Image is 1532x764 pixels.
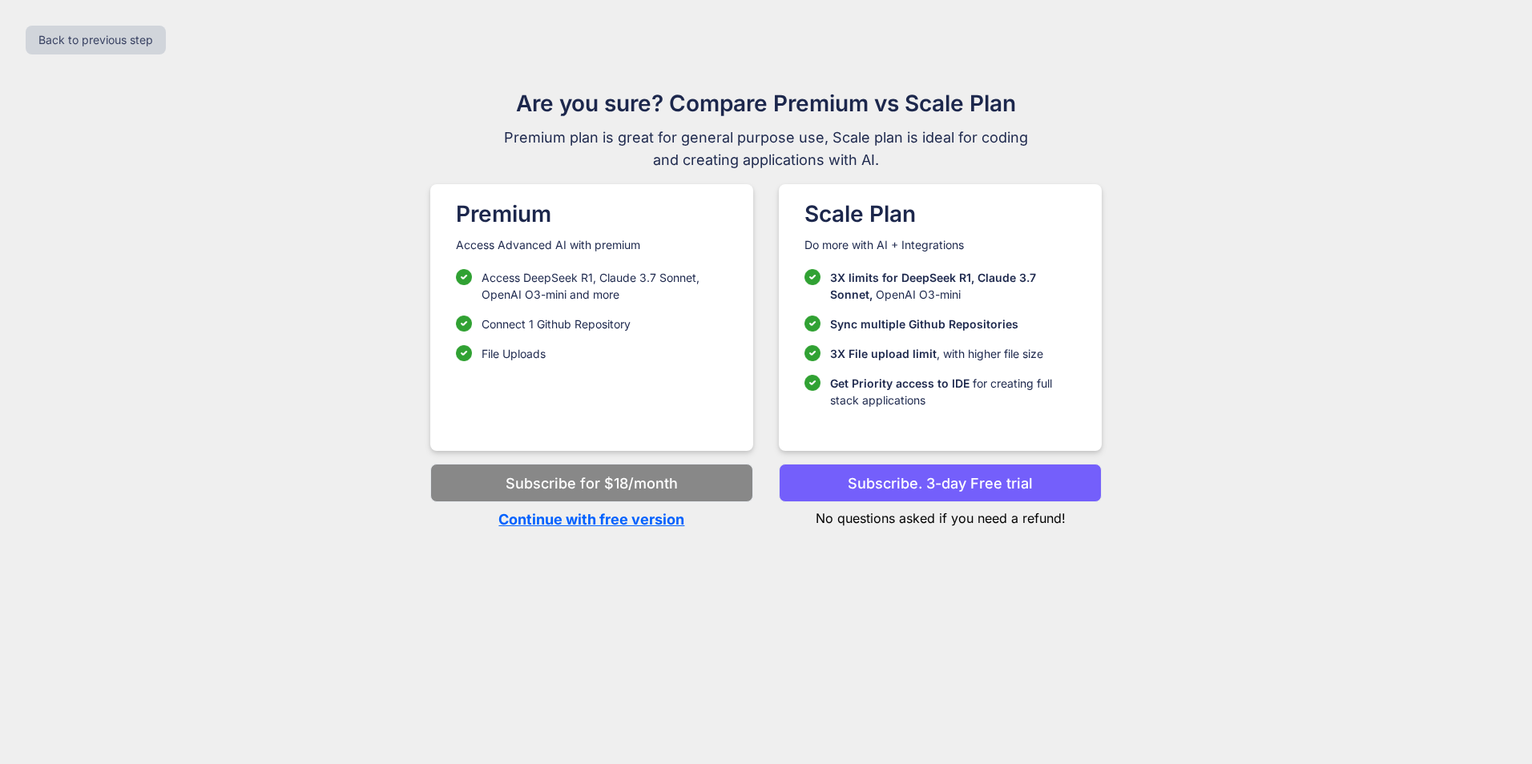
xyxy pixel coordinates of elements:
[497,86,1035,120] h1: Are you sure? Compare Premium vs Scale Plan
[804,375,820,391] img: checklist
[430,464,753,502] button: Subscribe for $18/month
[482,345,546,362] p: File Uploads
[804,345,820,361] img: checklist
[830,345,1043,362] p: , with higher file size
[848,472,1033,494] p: Subscribe. 3-day Free trial
[830,376,970,390] span: Get Priority access to IDE
[482,269,728,303] p: Access DeepSeek R1, Claude 3.7 Sonnet, OpenAI O3-mini and more
[804,269,820,285] img: checklist
[830,269,1076,303] p: OpenAI O3-mini
[804,197,1076,231] h1: Scale Plan
[26,26,166,54] button: Back to previous step
[804,237,1076,253] p: Do more with AI + Integrations
[430,509,753,530] p: Continue with free version
[830,375,1076,408] p: for creating full stack applications
[456,345,472,361] img: checklist
[830,347,937,360] span: 3X File upload limit
[804,316,820,332] img: checklist
[497,127,1035,171] span: Premium plan is great for general purpose use, Scale plan is ideal for coding and creating applic...
[779,464,1102,502] button: Subscribe. 3-day Free trial
[830,316,1018,332] p: Sync multiple Github Repositories
[456,269,472,285] img: checklist
[482,316,631,332] p: Connect 1 Github Repository
[779,502,1102,528] p: No questions asked if you need a refund!
[456,197,728,231] h1: Premium
[456,316,472,332] img: checklist
[456,237,728,253] p: Access Advanced AI with premium
[506,472,678,494] p: Subscribe for $18/month
[830,271,1036,301] span: 3X limits for DeepSeek R1, Claude 3.7 Sonnet,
